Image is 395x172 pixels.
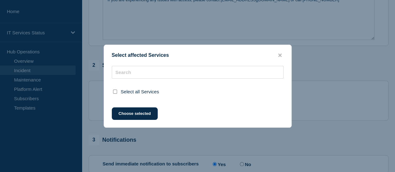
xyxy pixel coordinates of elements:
[104,52,291,58] div: Select affected Services
[112,107,158,120] button: Choose selected
[113,90,117,94] input: select all checkbox
[276,52,284,58] button: close button
[112,66,284,79] input: Search
[121,89,159,94] span: Select all Services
